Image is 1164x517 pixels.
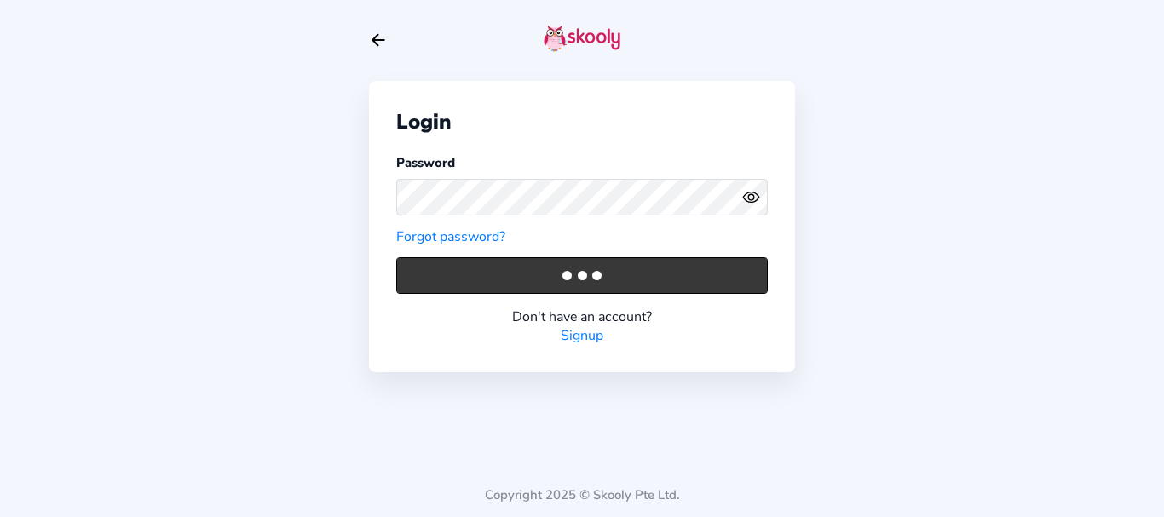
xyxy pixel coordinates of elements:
[369,31,388,49] button: arrow back outline
[396,257,768,294] button: Login
[396,108,768,135] div: Login
[561,326,603,345] a: Signup
[396,154,455,171] label: Password
[396,227,505,246] a: Forgot password?
[742,188,768,206] button: eye outlineeye off outline
[396,307,768,326] div: Don't have an account?
[544,25,620,52] img: skooly-logo.png
[742,188,760,206] ion-icon: eye outline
